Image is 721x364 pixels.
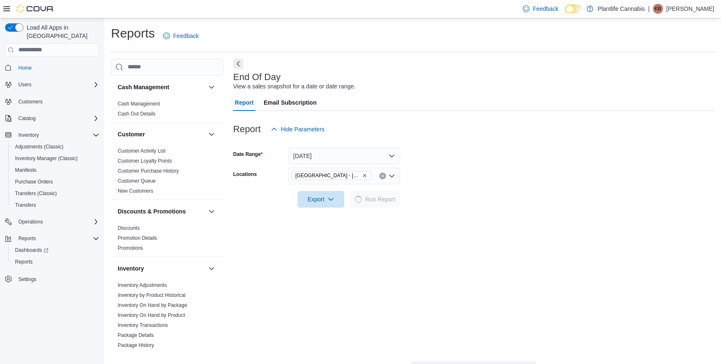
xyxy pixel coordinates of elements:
[12,188,99,198] span: Transfers (Classic)
[15,217,99,227] span: Operations
[207,129,217,139] button: Customer
[12,200,99,210] span: Transfers
[12,153,81,163] a: Inventory Manager (Classic)
[118,292,186,299] span: Inventory by Product Historical
[295,171,360,180] span: [GEOGRAPHIC_DATA] - [GEOGRAPHIC_DATA]
[15,80,35,90] button: Users
[297,191,344,208] button: Export
[12,245,99,255] span: Dashboards
[118,130,145,138] h3: Customer
[118,168,179,174] span: Customer Purchase History
[17,5,54,13] img: Cova
[118,111,156,117] a: Cash Out Details
[8,141,103,153] button: Adjustments (Classic)
[8,164,103,176] button: Manifests
[118,235,157,241] a: Promotion Details
[15,274,40,284] a: Settings
[15,96,99,107] span: Customers
[15,217,46,227] button: Operations
[281,125,325,133] span: Hide Parameters
[15,143,63,150] span: Adjustments (Classic)
[235,94,254,111] span: Report
[118,225,140,231] a: Discounts
[118,282,167,288] a: Inventory Adjustments
[379,173,386,179] button: Clear input
[12,177,99,187] span: Purchase Orders
[118,207,186,216] h3: Discounts & Promotions
[12,245,52,255] a: Dashboards
[267,121,328,138] button: Hide Parameters
[118,312,185,318] a: Inventory On Hand by Product
[12,142,99,152] span: Adjustments (Classic)
[12,188,60,198] a: Transfers (Classic)
[118,312,185,319] span: Inventory On Hand by Product
[118,148,166,154] a: Customer Activity List
[303,191,339,208] span: Export
[18,98,43,105] span: Customers
[12,142,67,152] a: Adjustments (Classic)
[15,190,57,197] span: Transfers (Classic)
[233,59,243,69] button: Next
[233,151,263,158] label: Date Range
[18,115,35,122] span: Catalog
[118,342,154,348] a: Package History
[388,173,395,179] button: Open list of options
[15,113,99,123] span: Catalog
[118,322,168,328] a: Inventory Transactions
[118,207,205,216] button: Discounts & Promotions
[2,273,103,285] button: Settings
[118,101,160,107] a: Cash Management
[8,199,103,211] button: Transfers
[118,302,187,309] span: Inventory On Hand by Package
[653,4,663,14] div: Kim Bore
[12,257,99,267] span: Reports
[365,195,395,203] span: Run Report
[597,4,645,14] p: Plantlife Cannabis
[118,332,154,339] span: Package Details
[207,206,217,216] button: Discounts & Promotions
[2,62,103,74] button: Home
[118,83,169,91] h3: Cash Management
[118,130,205,138] button: Customer
[648,4,650,14] p: |
[8,188,103,199] button: Transfers (Classic)
[15,80,99,90] span: Users
[8,256,103,268] button: Reports
[18,276,36,283] span: Settings
[118,158,172,164] a: Customer Loyalty Points
[118,322,168,329] span: Inventory Transactions
[15,97,46,107] a: Customers
[23,23,99,40] span: Load All Apps in [GEOGRAPHIC_DATA]
[288,148,400,164] button: [DATE]
[15,233,99,244] span: Reports
[118,264,205,273] button: Inventory
[8,153,103,164] button: Inventory Manager (Classic)
[160,28,202,44] a: Feedback
[533,5,558,13] span: Feedback
[118,282,167,289] span: Inventory Adjustments
[350,191,400,208] button: LoadingRun Report
[8,176,103,188] button: Purchase Orders
[173,32,199,40] span: Feedback
[15,233,39,244] button: Reports
[12,200,39,210] a: Transfers
[15,178,53,185] span: Purchase Orders
[12,165,40,175] a: Manifests
[233,171,257,178] label: Locations
[18,218,43,225] span: Operations
[264,94,317,111] span: Email Subscription
[655,4,661,14] span: KB
[565,5,582,13] input: Dark Mode
[118,178,156,184] span: Customer Queue
[18,65,32,71] span: Home
[15,63,35,73] a: Home
[15,167,36,173] span: Manifests
[12,257,36,267] a: Reports
[15,247,48,254] span: Dashboards
[12,177,56,187] a: Purchase Orders
[18,81,31,88] span: Users
[118,188,153,194] a: New Customers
